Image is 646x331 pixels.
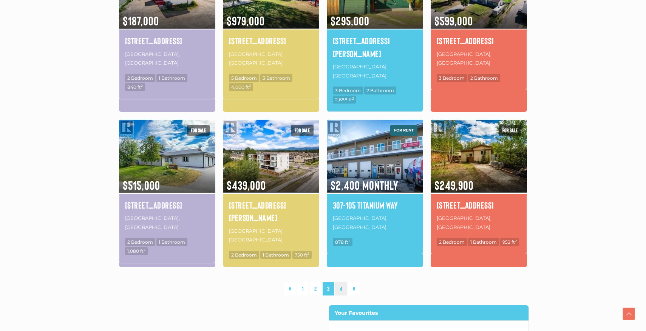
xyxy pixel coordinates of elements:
[229,83,253,91] span: 4,000 ft
[468,238,499,246] span: 1 Bathroom
[390,125,417,136] span: For rent
[229,34,313,47] a: [STREET_ADDRESS]
[141,84,143,88] sup: 2
[335,309,378,316] strong: Your Favourites
[156,74,187,82] span: 1 Bathroom
[333,96,356,104] span: 2,688 ft
[229,49,313,68] p: [GEOGRAPHIC_DATA], [GEOGRAPHIC_DATA]
[327,4,423,29] span: $295,000
[125,74,155,82] span: 2 Bedroom
[125,213,209,232] p: [GEOGRAPHIC_DATA], [GEOGRAPHIC_DATA]
[156,238,187,246] span: 1 Bathroom
[187,125,210,136] span: For sale
[437,238,467,246] span: 2 Bedroom
[260,74,292,82] span: 3 Bathroom
[291,125,314,136] span: For sale
[500,238,519,246] span: 952 ft
[229,226,313,245] p: [GEOGRAPHIC_DATA], [GEOGRAPHIC_DATA]
[515,239,517,243] sup: 2
[468,74,500,82] span: 2 Bathroom
[125,199,209,212] a: [STREET_ADDRESS]
[119,4,215,29] span: $187,000
[229,251,259,259] span: 2 Bedroom
[119,118,215,193] img: 1-30 NORMANDY ROAD, Whitehorse, Yukon
[437,49,521,68] p: [GEOGRAPHIC_DATA], [GEOGRAPHIC_DATA]
[223,118,319,193] img: 2-20 WANN ROAD, Whitehorse, Yukon
[327,168,423,193] span: $2,400 Monthly
[260,251,291,259] span: 1 Bathroom
[229,74,259,82] span: 5 Bedroom
[364,87,396,94] span: 2 Bathroom
[310,282,321,295] a: 2
[333,199,417,212] a: 307-105 Titanium Way
[333,87,363,94] span: 3 Bedroom
[229,199,313,224] a: [STREET_ADDRESS][PERSON_NAME]
[437,199,521,212] a: [STREET_ADDRESS]
[284,282,296,295] a: «
[431,168,527,193] span: $249,900
[125,247,148,255] span: 1,080 ft
[297,282,308,295] a: 1
[223,168,319,193] span: $439,000
[125,238,155,246] span: 2 Bedroom
[327,118,423,193] img: 307-105 TITANIUM WAY, Whitehorse, Yukon
[125,49,209,68] p: [GEOGRAPHIC_DATA], [GEOGRAPHIC_DATA]
[125,83,145,91] span: 840 ft
[223,4,319,29] span: $979,000
[333,34,417,60] a: [STREET_ADDRESS][PERSON_NAME]
[431,118,527,193] img: 137-833 RANGE ROAD, Whitehorse, Yukon
[437,74,467,82] span: 3 Bedroom
[323,282,334,295] span: 3
[333,213,417,232] p: [GEOGRAPHIC_DATA], [GEOGRAPHIC_DATA]
[437,34,521,47] a: [STREET_ADDRESS]
[119,168,215,193] span: $515,000
[499,125,521,136] span: For sale
[352,96,354,101] sup: 2
[125,34,209,47] a: [STREET_ADDRESS]
[292,251,312,259] span: 750 ft
[335,282,347,295] a: 4
[144,248,145,252] sup: 2
[333,62,417,81] p: [GEOGRAPHIC_DATA], [GEOGRAPHIC_DATA]
[431,4,527,29] span: $599,000
[249,84,251,88] sup: 2
[437,213,521,232] p: [GEOGRAPHIC_DATA], [GEOGRAPHIC_DATA]
[308,251,309,255] sup: 2
[348,239,350,243] sup: 2
[333,238,352,246] span: 878 ft
[348,282,360,295] a: »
